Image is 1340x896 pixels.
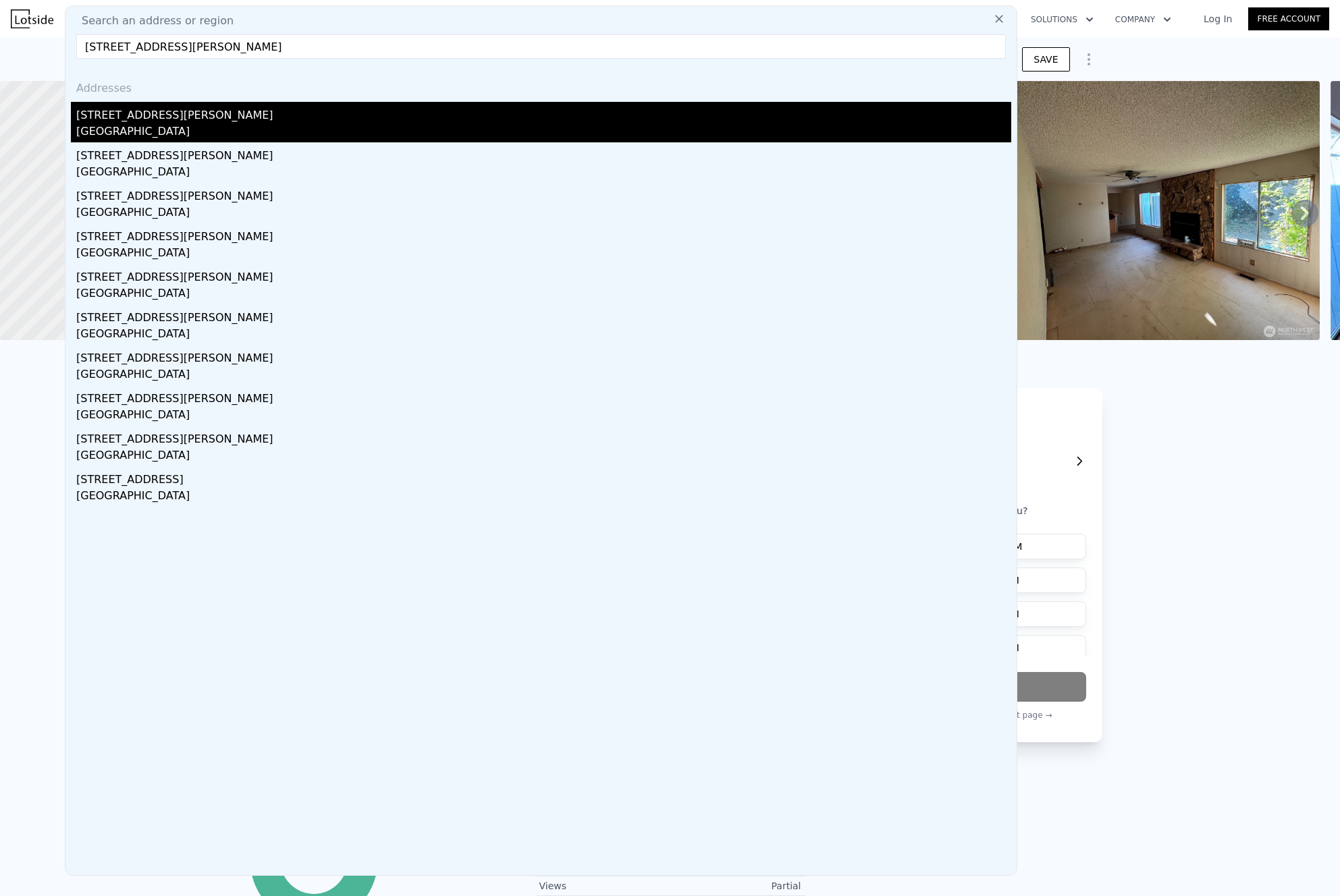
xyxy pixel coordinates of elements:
[76,34,1006,59] input: Enter an address, city, region, neighborhood or zip code
[76,366,1011,385] div: [GEOGRAPHIC_DATA]
[11,9,53,28] img: Lotside
[76,326,1011,345] div: [GEOGRAPHIC_DATA]
[76,204,1011,223] div: [GEOGRAPHIC_DATA]
[71,69,1011,102] div: Addresses
[76,447,1011,466] div: [GEOGRAPHIC_DATA]
[76,142,1011,164] div: [STREET_ADDRESS][PERSON_NAME]
[1248,7,1329,30] a: Free Account
[76,466,1011,488] div: [STREET_ADDRESS]
[76,285,1011,304] div: [GEOGRAPHIC_DATA]
[76,164,1011,183] div: [GEOGRAPHIC_DATA]
[76,426,1011,447] div: [STREET_ADDRESS][PERSON_NAME]
[76,345,1011,366] div: [STREET_ADDRESS][PERSON_NAME]
[1187,12,1248,26] a: Log In
[76,245,1011,264] div: [GEOGRAPHIC_DATA]
[76,488,1011,507] div: [GEOGRAPHIC_DATA]
[1020,7,1104,32] button: Solutions
[76,223,1011,245] div: [STREET_ADDRESS][PERSON_NAME]
[539,879,670,893] div: Views
[76,304,1011,326] div: [STREET_ADDRESS][PERSON_NAME]
[1075,46,1102,73] button: Show Options
[974,81,1320,340] img: Sale: 169738809 Parcel: 97644410
[1104,7,1182,32] button: Company
[76,385,1011,407] div: [STREET_ADDRESS][PERSON_NAME]
[76,102,1011,123] div: [STREET_ADDRESS][PERSON_NAME]
[76,407,1011,426] div: [GEOGRAPHIC_DATA]
[76,183,1011,204] div: [STREET_ADDRESS][PERSON_NAME]
[71,13,234,29] span: Search an address or region
[76,264,1011,285] div: [STREET_ADDRESS][PERSON_NAME]
[76,123,1011,142] div: [GEOGRAPHIC_DATA]
[670,879,801,893] div: Partial
[1022,47,1069,72] button: SAVE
